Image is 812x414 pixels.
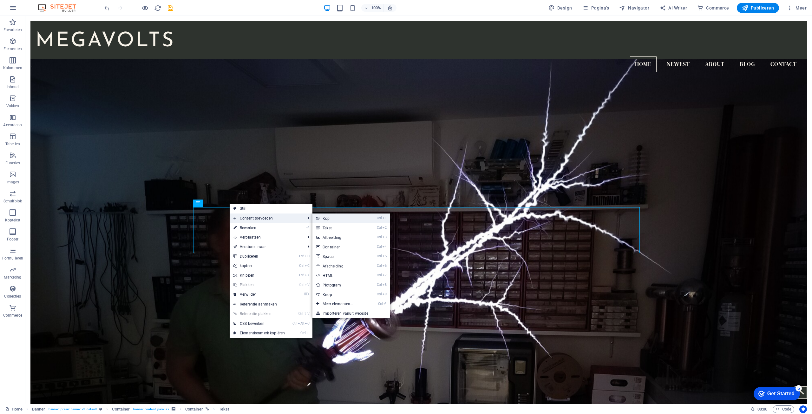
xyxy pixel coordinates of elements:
[773,405,794,413] button: Code
[230,319,289,328] a: CtrlAltCCSS bewerken
[167,4,174,12] button: save
[6,103,19,108] p: Vakken
[737,3,779,13] button: Publiceren
[312,261,366,271] a: Ctrl6Afscheiding
[47,1,53,8] div: 5
[371,4,381,12] h6: 100%
[377,283,382,287] i: Ctrl
[312,223,366,233] a: Ctrl2Tekst
[230,204,312,213] a: Stijl
[219,405,229,413] span: Klik om te selecteren, dubbelklik om te bewerken
[695,3,732,13] button: Commerce
[383,245,387,249] i: 4
[377,245,382,249] i: Ctrl
[5,218,21,223] p: Koptekst
[742,5,774,11] span: Publiceren
[19,7,46,13] div: Get Started
[383,273,387,277] i: 7
[298,321,304,325] i: Alt
[154,4,161,12] i: Pagina opnieuw laden
[546,3,575,13] div: Design (Ctrl+Alt+Y)
[3,46,22,51] p: Elementen
[4,275,21,280] p: Marketing
[799,405,807,413] button: Usercentrics
[383,292,387,296] i: 9
[307,312,309,316] i: V
[377,264,382,268] i: Ctrl
[312,299,366,309] a: Ctrl⏎Meer elementen...
[383,216,387,220] i: 1
[697,5,729,11] span: Commerce
[312,233,366,242] a: Ctrl3Afbeelding
[582,5,609,11] span: Pagina's
[5,3,51,16] div: Get Started 5 items remaining, 0% complete
[657,3,690,13] button: AI Writer
[383,235,387,239] i: 3
[377,254,382,258] i: Ctrl
[99,407,102,411] i: Dit element is een aanpasbare voorinstelling
[230,252,289,261] a: CtrlDDupliceren
[4,294,21,299] p: Collecties
[230,309,289,319] a: Ctrl⇧VReferentie plakken
[312,309,390,318] a: Importeren vanuit website
[548,5,572,11] span: Design
[3,65,23,70] p: Kolommen
[546,3,575,13] button: Design
[312,271,366,280] a: Ctrl7HTML
[305,283,309,287] i: V
[312,280,366,290] a: Ctrl8Pictogram
[312,252,366,261] a: Ctrl5Spacer
[172,407,175,411] i: Dit element bevat een achtergrond
[751,405,768,413] h6: Sessietijd
[383,283,387,287] i: 8
[305,321,309,325] i: C
[306,226,309,230] i: ⏎
[762,407,763,411] span: :
[305,264,309,268] i: C
[32,405,229,413] nav: breadcrumb
[154,4,161,12] button: reload
[112,405,130,413] span: Klik om te selecteren, dubbelklik om te bewerken
[230,223,289,233] a: ⏎Bewerken
[141,4,149,12] button: Klik hier om de voorbeeldmodus te verlaten en verder te gaan met bewerken
[230,261,289,271] a: CtrlCkopieer
[617,3,652,13] button: Navigator
[103,4,111,12] i: Ongedaan maken: Text wijzigen (Ctrl+Z)
[377,216,382,220] i: Ctrl
[361,4,384,12] button: 100%
[3,122,22,128] p: Accordeon
[230,328,289,338] a: CtrlIElementkenmerk kopiëren
[103,4,111,12] button: undo
[230,280,289,290] a: CtrlVPlakken
[304,292,309,296] i: ⌦
[299,264,304,268] i: Ctrl
[6,180,19,185] p: Images
[299,273,304,277] i: Ctrl
[377,235,382,239] i: Ctrl
[300,331,305,335] i: Ctrl
[5,405,23,413] a: Klik om selectie op te heffen, dubbelklik om Pagina's te open
[378,302,383,306] i: Ctrl
[230,290,289,299] a: ⌦Verwijder
[383,264,387,268] i: 6
[298,312,303,316] i: Ctrl
[7,84,19,89] p: Inhoud
[580,3,612,13] button: Pagina's
[377,273,382,277] i: Ctrl
[377,226,382,230] i: Ctrl
[757,405,767,413] span: 00 00
[619,5,649,11] span: Navigator
[7,237,18,242] p: Footer
[299,283,304,287] i: Ctrl
[292,321,298,325] i: Ctrl
[230,271,289,280] a: CtrlXKnippen
[387,5,393,11] i: Stel bij het wijzigen van de grootte van de weergegeven website automatisch het juist zoomniveau ...
[304,312,307,316] i: ⇧
[167,4,174,12] i: Opslaan (Ctrl+S)
[32,405,45,413] span: Klik om te selecteren, dubbelklik om te bewerken
[383,254,387,258] i: 5
[185,405,203,413] span: Klik om te selecteren, dubbelklik om te bewerken
[305,254,309,258] i: D
[377,292,382,296] i: Ctrl
[230,214,303,223] span: Content toevoegen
